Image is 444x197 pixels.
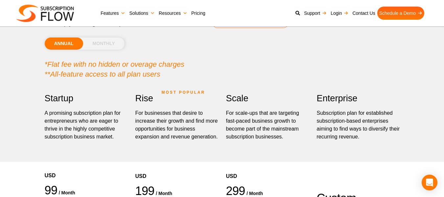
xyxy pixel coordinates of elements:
[422,175,437,190] div: Open Intercom Messenger
[45,91,129,106] h2: Startup
[157,7,189,20] a: Resources
[226,109,310,141] div: For scale-ups that are targeting fast-paced business growth to become part of the mainstream subs...
[246,191,263,196] span: / month
[45,70,160,78] em: **All-feature access to all plan users
[59,190,75,195] span: / month
[45,37,83,50] li: ANNUAL
[329,7,350,20] a: Login
[99,7,127,20] a: Features
[45,109,129,141] p: A promising subscription plan for entrepreneurs who are eager to thrive in the highly competitive...
[156,191,172,196] span: / month
[135,109,220,141] div: For businesses that desire to increase their growth and find more opportunities for business expa...
[45,184,58,197] span: 99
[302,7,329,20] a: Support
[377,7,424,20] a: Schedule a Demo
[162,85,205,100] span: MOST POPULAR
[135,153,220,184] div: USD
[83,37,125,50] li: MONTHLY
[317,91,401,106] h2: Enterprise
[350,7,377,20] a: Contact Us
[226,91,310,106] h2: Scale
[189,7,207,20] a: Pricing
[135,91,220,106] h2: Rise
[317,109,401,141] p: Subscription plan for established subscription-based enterprises aiming to find ways to diversify...
[45,152,129,183] div: USD
[226,153,310,184] div: USD
[45,60,185,68] em: *Flat fee with no hidden or overage charges
[127,7,157,20] a: Solutions
[16,5,74,22] img: Subscriptionflow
